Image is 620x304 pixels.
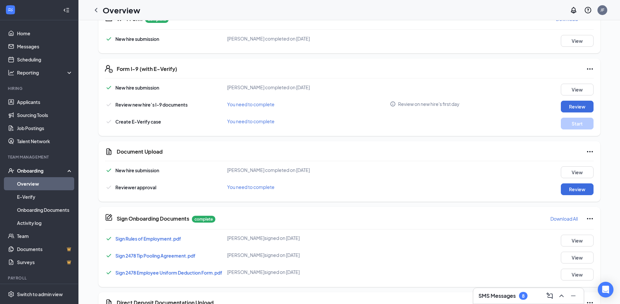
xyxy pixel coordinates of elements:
button: View [561,269,594,280]
a: Onboarding Documents [17,203,73,216]
button: View [561,235,594,246]
svg: Info [390,101,396,107]
svg: ChevronUp [558,292,565,300]
svg: Checkmark [105,269,113,277]
a: Applicants [17,95,73,109]
div: Reporting [17,69,73,76]
svg: WorkstreamLogo [7,7,14,13]
a: Messages [17,40,73,53]
div: Switch to admin view [17,291,63,297]
button: Minimize [568,291,578,301]
span: You need to complete [227,101,275,107]
svg: Analysis [8,69,14,76]
div: Payroll [8,275,72,281]
span: You need to complete [227,118,275,124]
button: View [561,252,594,263]
h5: Sign Onboarding Documents [117,215,189,222]
button: Download All [550,213,578,224]
span: [PERSON_NAME] completed on [DATE] [227,167,310,173]
a: Talent Network [17,135,73,148]
svg: ChevronLeft [92,6,100,14]
span: [PERSON_NAME] completed on [DATE] [227,84,310,90]
h5: Form I-9 (with E-Verify) [117,65,177,73]
a: Sign 2478 Employee Uniform Deduction Form.pdf [115,270,222,276]
button: View [561,166,594,178]
span: You need to complete [227,184,275,190]
svg: Collapse [63,7,70,13]
h3: SMS Messages [478,292,516,299]
span: New hire submission [115,85,159,91]
svg: Checkmark [105,35,113,43]
h1: Overview [103,5,140,16]
div: Team Management [8,154,72,160]
a: Job Postings [17,122,73,135]
svg: CustomFormIcon [105,148,113,156]
svg: Ellipses [586,215,594,223]
div: Onboarding [17,167,67,174]
button: View [561,35,594,47]
span: New hire submission [115,167,159,173]
span: [PERSON_NAME] completed on [DATE] [227,36,310,42]
a: Sourcing Tools [17,109,73,122]
a: E-Verify [17,190,73,203]
span: Create E-Verify case [115,119,161,125]
a: Home [17,27,73,40]
svg: Checkmark [105,84,113,92]
svg: Ellipses [586,65,594,73]
a: Sign 2478 Tip Pooling Agreement.pdf [115,253,195,259]
p: complete [192,216,215,223]
svg: UserCheck [8,167,14,174]
svg: ComposeMessage [546,292,554,300]
svg: Checkmark [105,166,113,174]
a: Sign Rules of Employment.pdf [115,236,181,242]
svg: Notifications [570,6,578,14]
div: 8 [522,293,525,299]
svg: QuestionInfo [584,6,592,14]
svg: Checkmark [105,252,113,260]
a: SurveysCrown [17,256,73,269]
svg: Checkmark [105,235,113,243]
svg: Checkmark [105,101,113,109]
svg: Ellipses [586,148,594,156]
button: Review [561,101,594,112]
span: Review new hire’s I-9 documents [115,102,188,108]
div: [PERSON_NAME] signed on [DATE] [227,252,390,258]
button: ChevronUp [556,291,567,301]
svg: Settings [8,291,14,297]
button: ComposeMessage [545,291,555,301]
div: Hiring [8,86,72,91]
svg: Checkmark [105,183,113,191]
svg: Checkmark [105,118,113,126]
p: Download All [550,215,578,222]
a: Team [17,229,73,243]
button: View [561,84,594,95]
a: DocumentsCrown [17,243,73,256]
div: [PERSON_NAME] signed on [DATE] [227,269,390,275]
a: Scheduling [17,53,73,66]
div: [PERSON_NAME] signed on [DATE] [227,235,390,241]
a: Overview [17,177,73,190]
span: Review on new hire's first day [398,101,460,107]
button: Review [561,183,594,195]
svg: CompanyDocumentIcon [105,213,113,221]
a: Activity log [17,216,73,229]
div: JF [600,7,604,13]
span: New hire submission [115,36,159,42]
button: Start [561,118,594,129]
h5: Document Upload [117,148,163,155]
div: Open Intercom Messenger [598,282,613,297]
svg: FormI9EVerifyIcon [105,65,113,73]
span: Reviewer approval [115,184,156,190]
svg: Minimize [569,292,577,300]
